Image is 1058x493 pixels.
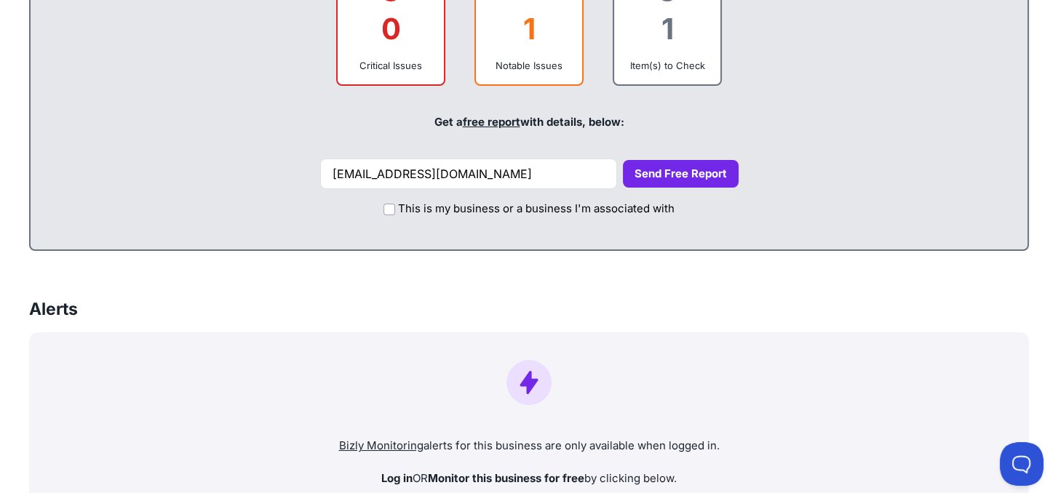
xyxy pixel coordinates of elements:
strong: Log in [381,471,413,485]
p: OR by clicking below. [41,470,1017,487]
input: Your email address [320,159,617,189]
a: Bizly Monitoring [339,438,423,452]
button: Send Free Report [623,160,739,188]
strong: Monitor this business for free [428,471,584,485]
iframe: Toggle Customer Support [1000,442,1043,486]
span: Get a with details, below: [434,115,624,129]
label: This is my business or a business I'm associated with [398,201,675,217]
p: alerts for this business are only available when logged in. [41,438,1017,454]
a: free report [463,115,520,129]
h3: Alerts [29,297,78,321]
div: Critical Issues [349,58,432,73]
div: Notable Issues [488,58,570,73]
div: Item(s) to Check [626,58,709,73]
